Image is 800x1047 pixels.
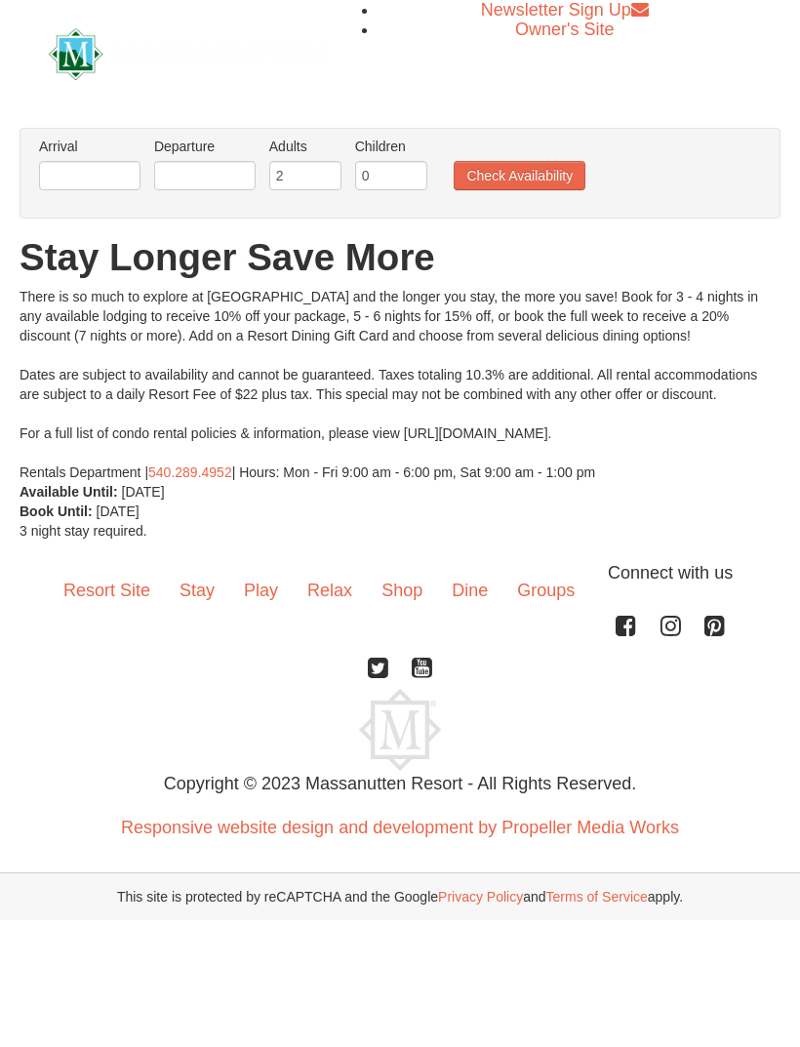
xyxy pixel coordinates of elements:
span: [DATE] [122,484,165,500]
a: Terms of Service [546,889,648,905]
strong: Book Until: [20,503,93,519]
a: Stay [165,560,229,621]
a: Relax [293,560,367,621]
a: Dine [437,560,502,621]
strong: Available Until: [20,484,118,500]
h1: Stay Longer Save More [20,238,780,277]
a: Play [229,560,293,621]
a: Resort Site [49,560,165,621]
label: Departure [154,137,256,156]
label: Children [355,137,427,156]
p: Copyright © 2023 Massanutten Resort - All Rights Reserved. [34,771,766,797]
label: Arrival [39,137,140,156]
a: Responsive website design and development by Propeller Media Works [121,818,679,837]
span: This site is protected by reCAPTCHA and the Google and apply. [117,887,683,906]
label: Adults [269,137,341,156]
button: Check Availability [454,161,585,190]
a: Groups [502,560,589,621]
a: Privacy Policy [438,889,523,905]
img: Massanutten Resort Logo [359,689,441,771]
span: [DATE] [97,503,140,519]
span: 3 night stay required. [20,523,147,539]
a: 540.289.4952 [148,464,232,480]
img: Massanutten Resort Logo [49,28,325,81]
a: Shop [367,560,437,621]
div: There is so much to explore at [GEOGRAPHIC_DATA] and the longer you stay, the more you save! Book... [20,287,780,482]
a: Owner's Site [515,20,614,39]
a: Massanutten Resort [49,28,325,74]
